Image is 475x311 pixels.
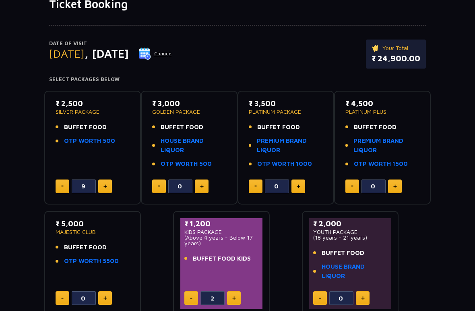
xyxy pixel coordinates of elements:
p: Your Total [372,44,420,53]
p: (Above 4 years - Below 17 years) [184,235,258,246]
p: ₹ 1,200 [184,219,258,230]
span: BUFFET FOOD KIDS [193,255,251,264]
img: minus [158,186,160,187]
img: plus [361,296,365,301]
img: plus [103,296,107,301]
p: KIDS PACKAGE [184,230,258,235]
img: minus [61,186,64,187]
a: OTP WORTH 5500 [64,257,119,266]
img: minus [61,298,64,299]
p: MAJESTIC CLUB [56,230,130,235]
span: BUFFET FOOD [257,123,300,132]
img: minus [190,298,192,299]
a: HOUSE BRAND LIQUOR [161,137,226,155]
a: PREMIUM BRAND LIQUOR [353,137,419,155]
button: Change [138,48,172,61]
p: (18 years - 21 years) [313,235,387,241]
span: BUFFET FOOD [64,123,107,132]
span: BUFFET FOOD [64,243,107,253]
img: plus [297,185,300,189]
img: minus [254,186,257,187]
a: HOUSE BRAND LIQUOR [322,263,387,281]
p: ₹ 5,000 [56,219,130,230]
img: minus [319,298,321,299]
a: OTP WORTH 500 [161,160,212,169]
img: minus [351,186,353,187]
p: Date of Visit [49,40,172,48]
span: BUFFET FOOD [354,123,397,132]
a: OTP WORTH 1000 [257,160,312,169]
h4: Select Packages Below [49,77,426,83]
a: OTP WORTH 1500 [354,160,408,169]
img: ticket [372,44,380,53]
a: PREMIUM BRAND LIQUOR [257,137,323,155]
p: ₹ 24,900.00 [372,53,420,65]
span: BUFFET FOOD [161,123,203,132]
p: ₹ 2,500 [56,98,130,109]
p: ₹ 2,000 [313,219,387,230]
img: plus [200,185,204,189]
span: [DATE] [49,47,85,61]
p: YOUTH PACKAGE [313,230,387,235]
p: SILVER PACKAGE [56,109,130,115]
p: ₹ 4,500 [345,98,419,109]
img: plus [393,185,397,189]
p: ₹ 3,500 [249,98,323,109]
p: GOLDEN PACKAGE [152,109,226,115]
img: plus [232,296,236,301]
p: ₹ 3,000 [152,98,226,109]
span: , [DATE] [85,47,129,61]
p: PLATINUM PLUS [345,109,419,115]
span: BUFFET FOOD [322,249,364,258]
img: plus [103,185,107,189]
a: OTP WORTH 500 [64,137,115,146]
p: PLATINUM PACKAGE [249,109,323,115]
